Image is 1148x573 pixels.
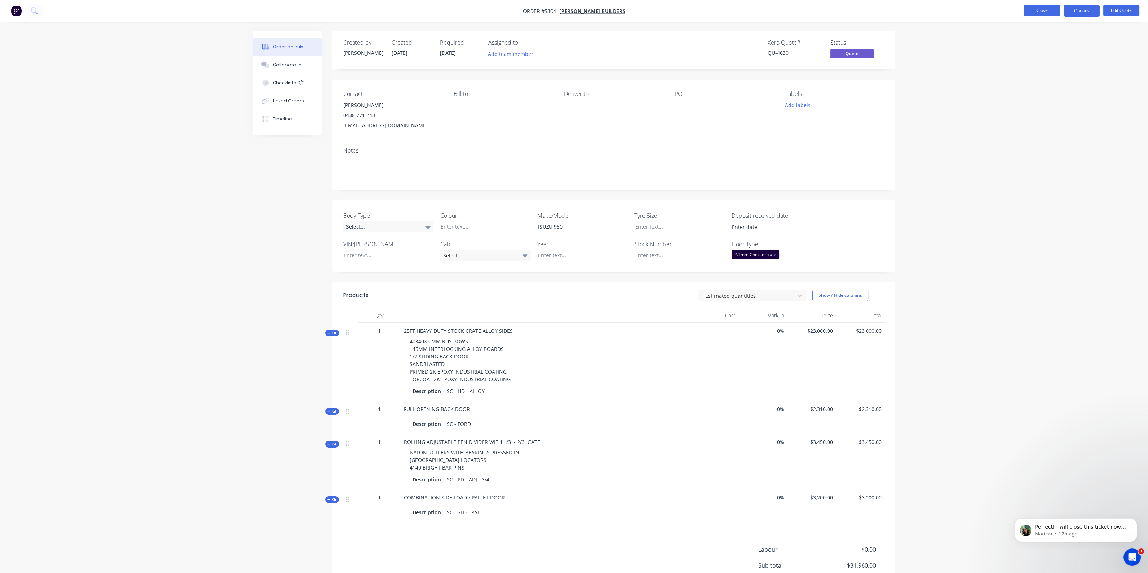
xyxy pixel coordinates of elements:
[790,405,833,413] span: $2,310.00
[253,56,322,74] button: Collaborate
[12,145,113,173] div: It should be all sorted now, but feel free to double-check and let us know if there’s anything el...
[413,474,444,485] div: Description
[1123,548,1141,566] iframe: Intercom live chat
[6,28,118,51] div: Good morning, [PERSON_NAME]. Let me check on the quote template now.
[12,33,113,47] div: Good morning, [PERSON_NAME]. Let me check on the quote template now.
[34,236,40,242] button: Gif picker
[12,57,113,99] div: It looks like the Terms and Conditions were originally added in a custom field. Just to let you k...
[537,240,628,248] label: Year
[440,240,531,248] label: Cab
[6,28,139,52] div: Maricar says…
[1004,503,1148,554] iframe: Intercom notifications message
[768,39,822,46] div: Xero Quote #
[273,116,292,122] div: Timeline
[113,3,127,17] button: Home
[6,183,139,205] div: Jason says…
[790,494,833,501] span: $3,200.00
[741,438,784,446] span: 0%
[1064,5,1100,17] button: Options
[343,91,442,97] div: Contact
[11,236,17,242] button: Upload attachment
[343,110,442,120] div: 0438 771 243
[440,211,531,220] label: Colour
[273,98,304,104] div: Linked Orders
[839,494,882,501] span: $3,200.00
[410,338,511,383] span: 40X40X3 MM RHS BOWS 145MM INTERLOCKING ALLOY BOARDS 1/2 SLIDING BACK DOOR SANDBLASTED PRIMED 2K E...
[413,419,444,429] div: Description
[822,561,876,570] span: $31,960.00
[839,438,882,446] span: $3,450.00
[758,561,822,570] span: Sub total
[790,327,833,335] span: $23,000.00
[35,4,57,9] h1: Maricar
[440,250,531,261] div: Select...
[1024,5,1060,16] button: Close
[343,240,433,248] label: VIN/[PERSON_NAME]
[327,330,337,336] span: Kit
[12,209,105,216] div: Perfect! I will close this ticket now 👋
[537,211,628,220] label: Make/Model
[325,330,339,336] button: Kit
[325,408,339,415] button: Kit
[124,233,135,245] button: Send a message…
[732,240,822,248] label: Floor Type
[273,80,305,86] div: Checklists 0/0
[358,308,401,323] div: Qty
[404,406,470,413] span: FULL OPENING BACK DOOR
[327,409,337,414] span: Kit
[675,91,774,97] div: PO
[559,8,625,14] a: [PERSON_NAME] Builders
[440,49,456,56] span: [DATE]
[822,545,876,554] span: $0.00
[253,74,322,92] button: Checklists 0/0
[732,250,779,259] div: 2.1mm Checkerplate
[343,211,433,220] label: Body Type
[273,62,301,68] div: Collaborate
[253,110,322,128] button: Timeline
[378,405,381,413] span: 1
[836,308,885,323] div: Total
[6,12,139,28] div: Maricar says…
[444,419,474,429] div: SC - FOBD
[444,386,488,396] div: SC - HD - ALLOY
[404,438,540,445] span: ROLLING ADJUSTABLE PEN DIVIDER WITH 1/3 - 2/3 GATE
[378,494,381,501] span: 1
[413,386,444,396] div: Description
[325,441,339,448] button: Kit
[253,92,322,110] button: Linked Orders
[454,91,553,97] div: Bill to
[787,308,836,323] div: Price
[741,327,784,335] span: 0%
[564,91,663,97] div: Deliver to
[127,3,140,16] div: Close
[6,205,111,221] div: Perfect! I will close this ticket now 👋Maricar • 17h ago
[378,327,381,335] span: 1
[253,38,322,56] button: Order details
[839,405,882,413] span: $2,310.00
[378,438,381,446] span: 1
[343,120,442,131] div: [EMAIL_ADDRESS][DOMAIN_NAME]
[35,9,67,16] p: Active 8h ago
[343,100,442,131] div: [PERSON_NAME]0438 771 243[EMAIL_ADDRESS][DOMAIN_NAME]
[484,49,537,59] button: Add team member
[690,308,738,323] div: Cost
[343,147,885,154] div: Notes
[413,507,444,517] div: Description
[76,183,139,199] div: all good now thanks
[327,497,337,502] span: Kit
[343,49,383,57] div: [PERSON_NAME]
[6,141,118,177] div: It should be all sorted now, but feel free to double-check and let us know if there’s anything el...
[6,221,138,233] textarea: Message…
[6,52,118,140] div: It looks like the Terms and Conditions were originally added in a custom field. Just to let you k...
[343,291,368,300] div: Products
[741,494,784,501] span: 0%
[830,49,874,58] span: Quote
[46,236,52,242] button: Start recording
[732,211,822,220] label: Deposit received date
[812,290,868,301] button: Show / Hide columns
[327,441,337,447] span: Kit
[392,39,431,46] div: Created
